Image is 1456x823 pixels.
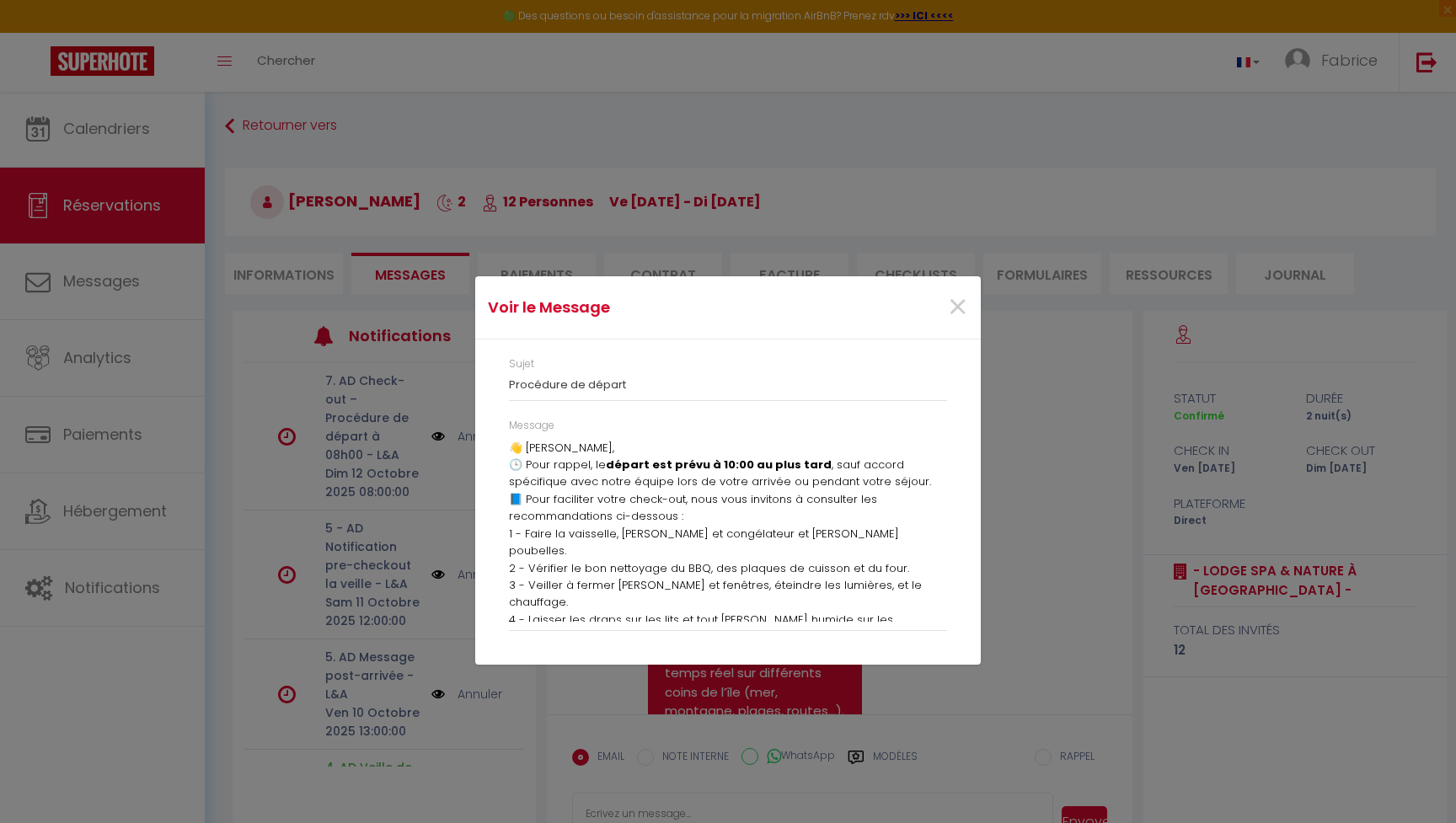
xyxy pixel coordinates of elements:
[509,457,947,491] p: 🕒 Pour rappel, le , sauf accord spécifique avec notre équipe lors de votre arrivée ou pendant vot...
[947,290,968,326] button: Close
[509,491,947,526] p: 📘 Pour faciliter votre check-out, nous vous invitons à consulter les recommandations ci-dessous :
[509,440,947,457] p: 👋 [PERSON_NAME],
[488,296,800,319] h4: Voir le Message
[947,282,968,333] span: ×
[606,457,832,473] b: départ est prévu à 10:00 au plus tard
[509,378,947,392] h3: Procédure de départ
[509,418,554,434] label: Message
[509,526,947,646] p: 1 - Faire la vaisselle, [PERSON_NAME] et congélateur et [PERSON_NAME] poubelles. 2 - Vérifier le ...
[509,356,534,372] label: Sujet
